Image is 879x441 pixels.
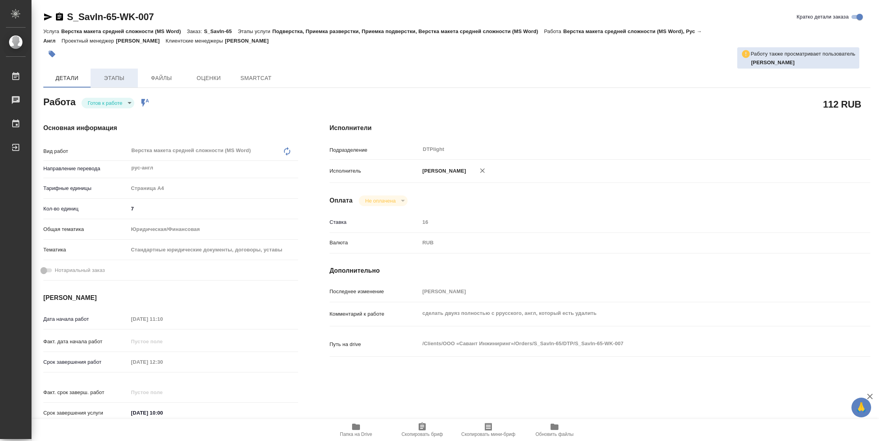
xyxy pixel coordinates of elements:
span: Этапы [95,73,133,83]
button: Скопировать мини-бриф [455,419,521,441]
b: [PERSON_NAME] [751,60,795,65]
p: Работу также просматривает пользователь [751,50,855,58]
h4: Исполнители [330,123,870,133]
span: Нотариальный заказ [55,266,105,274]
p: Этапы услуги [238,28,273,34]
h2: 112 RUB [823,97,861,111]
span: Детали [48,73,86,83]
span: Кратко детали заказа [797,13,849,21]
p: Факт. дата начала работ [43,338,128,346]
h4: Оплата [330,196,353,205]
input: Пустое поле [128,336,197,347]
p: Тарифные единицы [43,184,128,192]
div: Юридическая/Финансовая [128,223,298,236]
input: ✎ Введи что-нибудь [128,407,197,419]
span: Обновить файлы [536,432,574,437]
span: Скопировать бриф [401,432,443,437]
div: Стандартные юридические документы, договоры, уставы [128,243,298,257]
button: Скопировать бриф [389,419,455,441]
input: Пустое поле [420,286,825,297]
span: SmartCat [237,73,275,83]
span: Скопировать мини-бриф [461,432,515,437]
p: [PERSON_NAME] [420,167,466,175]
button: Обновить файлы [521,419,588,441]
div: RUB [420,236,825,249]
button: Скопировать ссылку [55,12,64,22]
p: Исполнитель [330,167,420,175]
p: S_SavIn-65 [204,28,238,34]
p: Ставка [330,218,420,226]
p: Услуга [43,28,61,34]
p: Подверстка, Приемка разверстки, Приемка подверстки, Верстка макета средней сложности (MS Word) [272,28,544,34]
input: Пустое поле [128,356,197,368]
button: Не оплачена [363,197,398,204]
h4: Дополнительно [330,266,870,275]
p: Валюта [330,239,420,247]
p: Срок завершения работ [43,358,128,366]
input: Пустое поле [128,387,197,398]
p: Комментарий к работе [330,310,420,318]
button: Удалить исполнителя [474,162,491,179]
p: Факт. срок заверш. работ [43,389,128,396]
p: Тематика [43,246,128,254]
button: Скопировать ссылку для ЯМессенджера [43,12,53,22]
p: [PERSON_NAME] [116,38,166,44]
span: 🙏 [855,399,868,416]
p: Клиентские менеджеры [166,38,225,44]
div: Страница А4 [128,182,298,195]
h4: Основная информация [43,123,298,133]
p: Заказ: [187,28,204,34]
div: Готов к работе [82,98,134,108]
button: Папка на Drive [323,419,389,441]
span: Оценки [190,73,228,83]
button: Готов к работе [85,100,125,106]
div: Готов к работе [359,195,407,206]
input: Пустое поле [128,313,197,325]
p: Проектный менеджер [61,38,116,44]
p: [PERSON_NAME] [225,38,274,44]
h2: Работа [43,94,76,108]
p: Гусельников Роман [751,59,855,67]
p: Последнее изменение [330,288,420,296]
p: Общая тематика [43,225,128,233]
button: Добавить тэг [43,45,61,63]
input: Пустое поле [420,216,825,228]
p: Кол-во единиц [43,205,128,213]
p: Подразделение [330,146,420,154]
p: Направление перевода [43,165,128,173]
p: Срок завершения услуги [43,409,128,417]
span: Папка на Drive [340,432,372,437]
button: 🙏 [851,398,871,417]
textarea: /Clients/ООО «Савант Инжиниринг»/Orders/S_SavIn-65/DTP/S_SavIn-65-WK-007 [420,337,825,350]
h4: [PERSON_NAME] [43,293,298,303]
p: Работа [544,28,564,34]
span: Файлы [143,73,180,83]
p: Верстка макета средней сложности (MS Word) [61,28,187,34]
p: Дата начала работ [43,315,128,323]
p: Вид работ [43,147,128,155]
a: S_SavIn-65-WK-007 [67,11,154,22]
textarea: сделать двуяз полностью с ррусского, англ, который есть удалить [420,307,825,320]
p: Путь на drive [330,341,420,348]
input: ✎ Введи что-нибудь [128,203,298,214]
